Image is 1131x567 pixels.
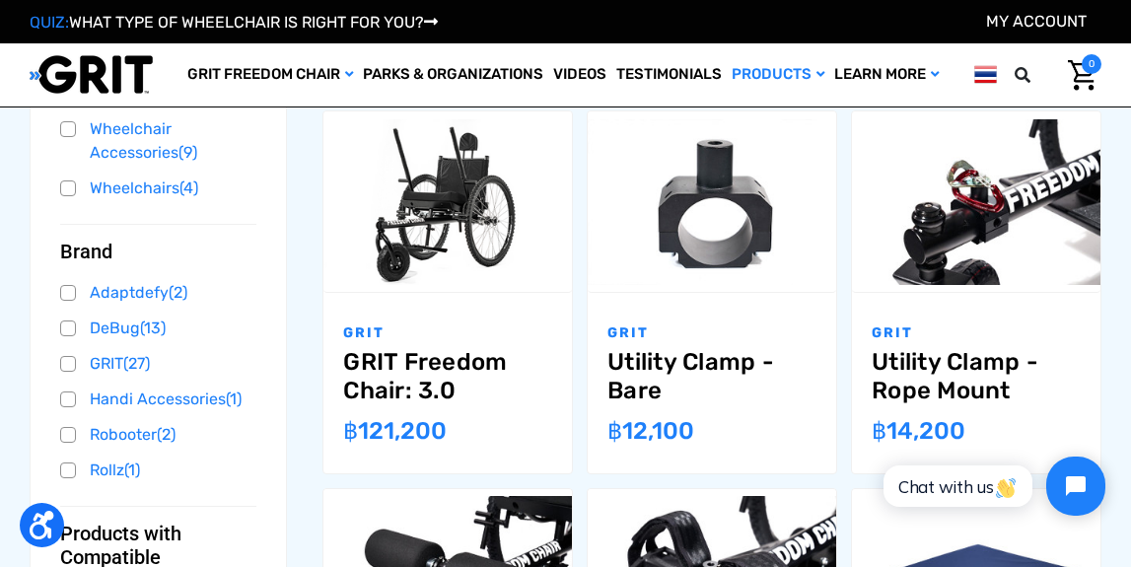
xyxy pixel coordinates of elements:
a: QUIZ:WHAT TYPE OF WHEELCHAIR IS RIGHT FOR YOU? [30,13,438,32]
span: ฿‌121,200 [343,417,447,445]
p: GRIT [343,322,552,343]
img: Utility Clamp - Rope Mount [852,119,1100,285]
a: GRIT(27) [60,349,256,379]
a: Utility Clamp - Bare,$299.00 [588,111,836,292]
img: th.png [974,62,997,87]
a: GRIT Freedom Chair: 3.0,$2,995.00 [323,111,572,292]
span: (2) [157,425,176,444]
a: Robooter(2) [60,420,256,450]
a: DeBug(13) [60,314,256,343]
a: Utility Clamp - Rope Mount,$349.00 [852,111,1100,292]
span: ฿‌14,200 [872,417,965,445]
img: Cart [1068,60,1096,91]
iframe: Tidio Chat [862,440,1122,532]
span: ฿‌12,100 [607,417,694,445]
a: Handi Accessories(1) [60,385,256,414]
a: Cart with 0 items [1053,54,1101,96]
img: GRIT All-Terrain Wheelchair and Mobility Equipment [30,54,153,95]
a: Utility Clamp - Rope Mount,$349.00 [872,348,1081,405]
span: QUIZ: [30,13,69,32]
img: GRIT Freedom Chair: 3.0 [323,119,572,285]
a: Wheelchairs(4) [60,174,256,203]
a: Parks & Organizations [358,43,548,106]
span: (2) [169,283,187,302]
p: GRIT [872,322,1081,343]
span: (13) [140,319,166,337]
a: Learn More [829,43,944,106]
a: Testimonials [611,43,727,106]
a: GRIT Freedom Chair: 3.0,$2,995.00 [343,348,552,405]
span: 0 [1082,54,1101,74]
a: Rollz(1) [60,456,256,485]
a: Utility Clamp - Bare,$299.00 [607,348,816,405]
a: Adaptdefy(2) [60,278,256,308]
a: Account [986,12,1087,31]
span: (1) [226,390,242,408]
a: Videos [548,43,611,106]
input: Search [1043,54,1053,96]
p: GRIT [607,322,816,343]
img: Utility Clamp - Bare [588,119,836,285]
span: (4) [179,178,198,197]
span: (27) [123,354,150,373]
a: GRIT Freedom Chair [182,43,358,106]
span: (9) [178,143,197,162]
span: (1) [124,461,140,479]
a: Wheelchair Accessories(9) [60,114,256,168]
a: Products [727,43,829,106]
span: Brand [60,240,112,263]
button: Brand [60,240,256,263]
